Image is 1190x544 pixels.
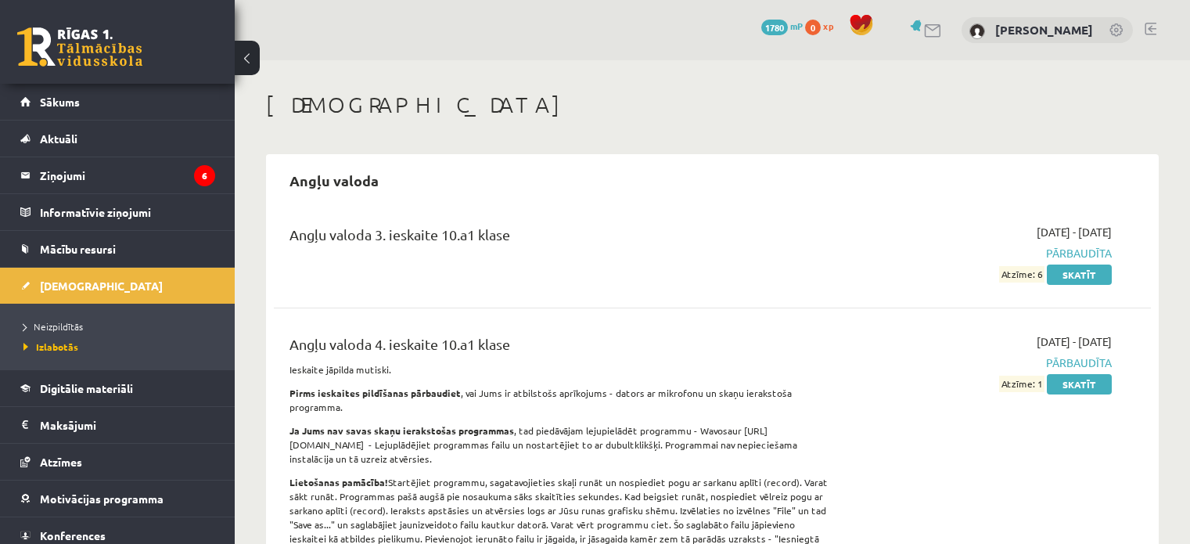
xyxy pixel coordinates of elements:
[20,84,215,120] a: Sākums
[20,121,215,157] a: Aktuāli
[20,444,215,480] a: Atzīmes
[40,455,82,469] span: Atzīmes
[20,481,215,517] a: Motivācijas programma
[40,492,164,506] span: Motivācijas programma
[289,224,830,253] div: Angļu valoda 3. ieskaite 10.a1 klase
[289,424,514,437] strong: Ja Jums nav savas skaņu ierakstošas programmas
[995,22,1093,38] a: [PERSON_NAME]
[805,20,821,35] span: 0
[20,370,215,406] a: Digitālie materiāli
[40,95,80,109] span: Sākums
[289,423,830,466] p: , tad piedāvājam lejupielādēt programmu - Wavosaur [URL][DOMAIN_NAME] - Lejuplādējiet programmas ...
[40,131,77,146] span: Aktuāli
[23,340,78,353] span: Izlabotās
[40,279,163,293] span: [DEMOGRAPHIC_DATA]
[999,266,1044,283] span: Atzīme: 6
[40,157,215,193] legend: Ziņojumi
[854,245,1112,261] span: Pārbaudīta
[194,165,215,186] i: 6
[23,319,219,333] a: Neizpildītās
[40,528,106,542] span: Konferences
[274,162,394,199] h2: Angļu valoda
[40,407,215,443] legend: Maksājumi
[20,268,215,304] a: [DEMOGRAPHIC_DATA]
[20,407,215,443] a: Maksājumi
[20,157,215,193] a: Ziņojumi6
[1047,265,1112,285] a: Skatīt
[20,194,215,230] a: Informatīvie ziņojumi
[805,20,841,32] a: 0 xp
[969,23,985,39] img: Elīna Antone
[761,20,803,32] a: 1780 mP
[17,27,142,67] a: Rīgas 1. Tālmācības vidusskola
[823,20,833,32] span: xp
[1037,224,1112,240] span: [DATE] - [DATE]
[999,376,1044,392] span: Atzīme: 1
[289,387,461,399] strong: Pirms ieskaites pildīšanas pārbaudiet
[289,362,830,376] p: Ieskaite jāpilda mutiski.
[854,355,1112,371] span: Pārbaudīta
[790,20,803,32] span: mP
[23,320,83,333] span: Neizpildītās
[289,476,388,488] strong: Lietošanas pamācība!
[1047,374,1112,394] a: Skatīt
[266,92,1159,118] h1: [DEMOGRAPHIC_DATA]
[40,381,133,395] span: Digitālie materiāli
[40,194,215,230] legend: Informatīvie ziņojumi
[40,242,116,256] span: Mācību resursi
[289,386,830,414] p: , vai Jums ir atbilstošs aprīkojums - dators ar mikrofonu un skaņu ierakstoša programma.
[761,20,788,35] span: 1780
[1037,333,1112,350] span: [DATE] - [DATE]
[23,340,219,354] a: Izlabotās
[289,333,830,362] div: Angļu valoda 4. ieskaite 10.a1 klase
[20,231,215,267] a: Mācību resursi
